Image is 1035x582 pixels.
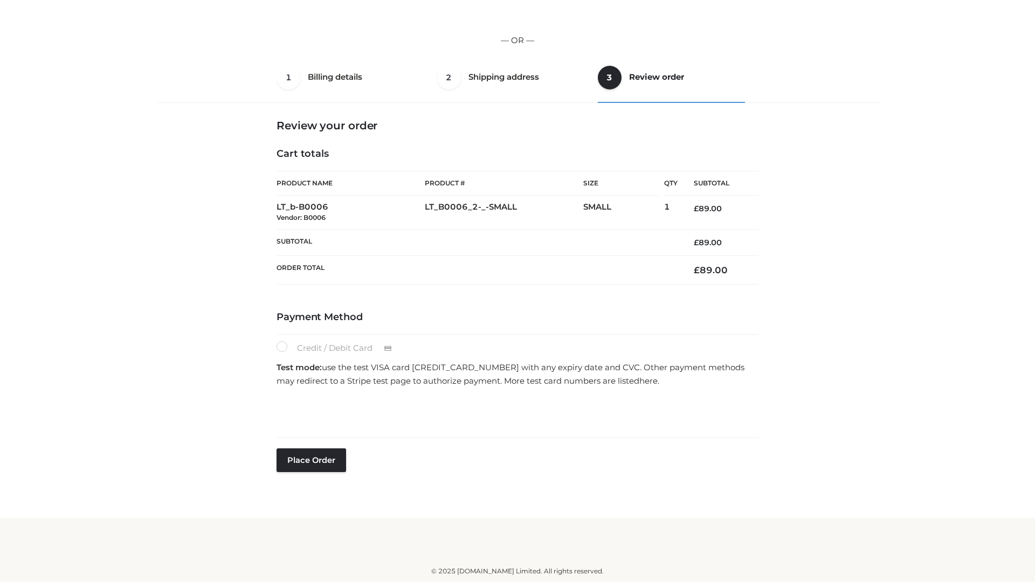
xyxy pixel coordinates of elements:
span: £ [694,204,699,213]
h3: Review your order [277,119,758,132]
th: Subtotal [277,229,678,255]
button: Place order [277,448,346,472]
bdi: 89.00 [694,265,728,275]
h4: Cart totals [277,148,758,160]
th: Product Name [277,171,425,196]
td: LT_B0006_2-_-SMALL [425,196,583,230]
small: Vendor: B0006 [277,213,326,221]
th: Product # [425,171,583,196]
p: use the test VISA card [CREDIT_CARD_NUMBER] with any expiry date and CVC. Other payment methods m... [277,361,758,388]
td: LT_b-B0006 [277,196,425,230]
th: Order Total [277,256,678,285]
label: Credit / Debit Card [277,341,403,355]
div: © 2025 [DOMAIN_NAME] Limited. All rights reserved. [160,566,875,577]
strong: Test mode: [277,362,322,372]
span: £ [694,265,700,275]
th: Size [583,171,659,196]
th: Subtotal [678,171,758,196]
td: 1 [664,196,678,230]
a: here [639,376,658,386]
p: — OR — [160,33,875,47]
bdi: 89.00 [694,204,722,213]
span: £ [694,238,699,247]
img: Credit / Debit Card [378,342,398,355]
iframe: Secure payment input frame [274,391,756,431]
h4: Payment Method [277,311,758,323]
bdi: 89.00 [694,238,722,247]
th: Qty [664,171,678,196]
td: SMALL [583,196,664,230]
